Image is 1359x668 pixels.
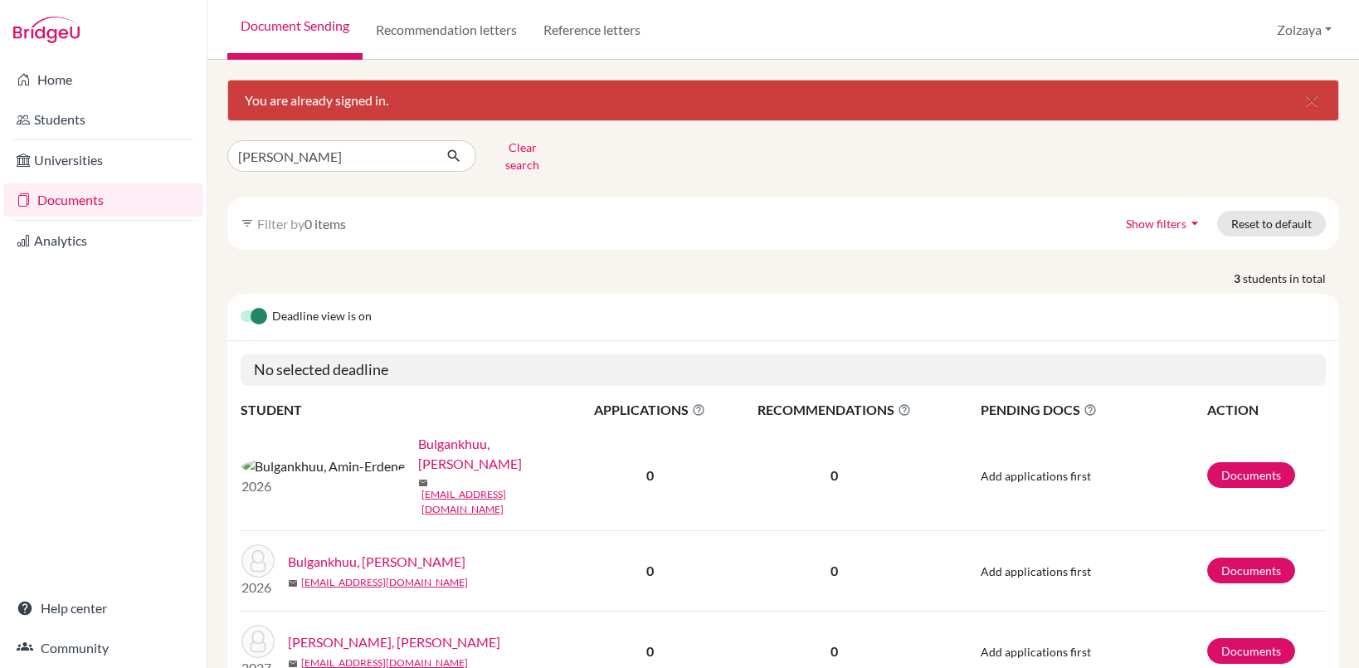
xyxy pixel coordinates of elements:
span: mail [288,578,298,588]
a: [EMAIL_ADDRESS][DOMAIN_NAME] [301,575,468,590]
button: Close [1285,80,1338,120]
a: [PERSON_NAME], [PERSON_NAME] [288,632,500,652]
span: PENDING DOCS [981,400,1206,420]
a: Bulgankhuu, [PERSON_NAME] [288,552,465,572]
i: arrow_drop_down [1186,215,1203,232]
a: Help center [3,592,203,625]
input: Find student by name... [227,140,433,172]
th: ACTION [1206,399,1326,421]
img: Bulgankhuu, Amin-Erdene [241,456,405,476]
span: RECOMMENDATIONS [728,400,940,420]
b: 0 [646,467,654,483]
i: filter_list [241,217,254,230]
span: students in total [1243,270,1339,287]
th: STUDENT [241,399,572,421]
i: close [1302,90,1322,110]
a: Universities [3,144,203,177]
span: Deadline view is on [272,307,372,327]
p: 0 [728,466,940,485]
button: Zolzaya [1269,14,1339,46]
button: Clear search [476,134,568,178]
img: Nandin-Erdene, Amin-Erdene [241,625,275,658]
a: Documents [1207,558,1295,583]
p: 2026 [241,578,275,597]
strong: 3 [1234,270,1243,287]
img: Bulgankhuu, Amin-Erdene [241,544,275,578]
span: APPLICATIONS [573,400,727,420]
a: Analytics [3,224,203,257]
a: Bulgankhuu, [PERSON_NAME] [418,434,584,474]
span: Add applications first [981,645,1091,659]
p: 2026 [241,476,405,496]
div: You are already signed in. [227,80,1339,121]
b: 0 [646,643,654,659]
p: 0 [728,641,940,661]
span: Add applications first [981,564,1091,578]
span: Show filters [1126,217,1186,231]
button: Reset to default [1217,211,1326,236]
a: Community [3,631,203,665]
a: [EMAIL_ADDRESS][DOMAIN_NAME] [421,487,584,517]
span: Add applications first [981,469,1091,483]
b: 0 [646,563,654,578]
a: Home [3,63,203,96]
img: Bridge-U [13,17,80,43]
a: Documents [1207,462,1295,488]
h5: No selected deadline [241,354,1326,386]
span: 0 items [304,216,346,232]
span: Filter by [257,216,304,232]
button: Show filtersarrow_drop_down [1112,211,1217,236]
a: Documents [1207,638,1295,664]
a: Documents [3,183,203,217]
a: Students [3,103,203,136]
p: 0 [728,561,940,581]
span: mail [418,478,428,488]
